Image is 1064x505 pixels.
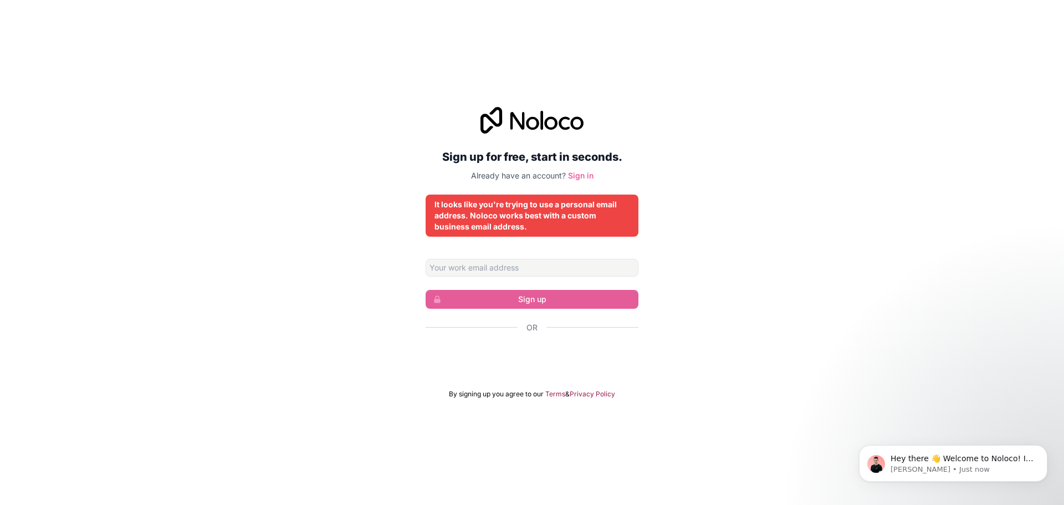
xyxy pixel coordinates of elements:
a: Sign in [568,171,594,180]
iframe: Sign in with Google Button [420,345,644,370]
div: It looks like you're trying to use a personal email address. Noloco works best with a custom busi... [434,199,630,232]
span: Already have an account? [471,171,566,180]
span: By signing up you agree to our [449,390,544,399]
iframe: Intercom notifications message [842,422,1064,499]
span: & [565,390,570,399]
a: Privacy Policy [570,390,615,399]
input: Email address [426,259,638,277]
h2: Sign up for free, start in seconds. [426,147,638,167]
button: Sign up [426,290,638,309]
span: Or [526,322,538,333]
a: Terms [545,390,565,399]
